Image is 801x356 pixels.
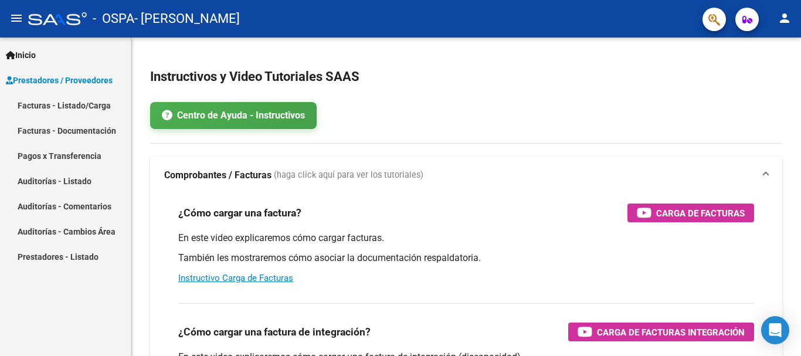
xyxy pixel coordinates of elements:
button: Carga de Facturas [627,204,754,222]
mat-icon: person [778,11,792,25]
span: Carga de Facturas Integración [597,325,745,340]
strong: Comprobantes / Facturas [164,169,271,182]
h2: Instructivos y Video Tutoriales SAAS [150,66,782,88]
p: También les mostraremos cómo asociar la documentación respaldatoria. [178,252,754,265]
span: Carga de Facturas [656,206,745,221]
span: Inicio [6,49,36,62]
button: Carga de Facturas Integración [568,323,754,341]
div: Open Intercom Messenger [761,316,789,344]
p: En este video explicaremos cómo cargar facturas. [178,232,754,245]
a: Instructivo Carga de Facturas [178,273,293,283]
h3: ¿Cómo cargar una factura de integración? [178,324,371,340]
span: - [PERSON_NAME] [134,6,240,32]
a: Centro de Ayuda - Instructivos [150,102,317,129]
h3: ¿Cómo cargar una factura? [178,205,301,221]
mat-expansion-panel-header: Comprobantes / Facturas (haga click aquí para ver los tutoriales) [150,157,782,194]
span: Prestadores / Proveedores [6,74,113,87]
span: (haga click aquí para ver los tutoriales) [274,169,423,182]
span: - OSPA [93,6,134,32]
mat-icon: menu [9,11,23,25]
